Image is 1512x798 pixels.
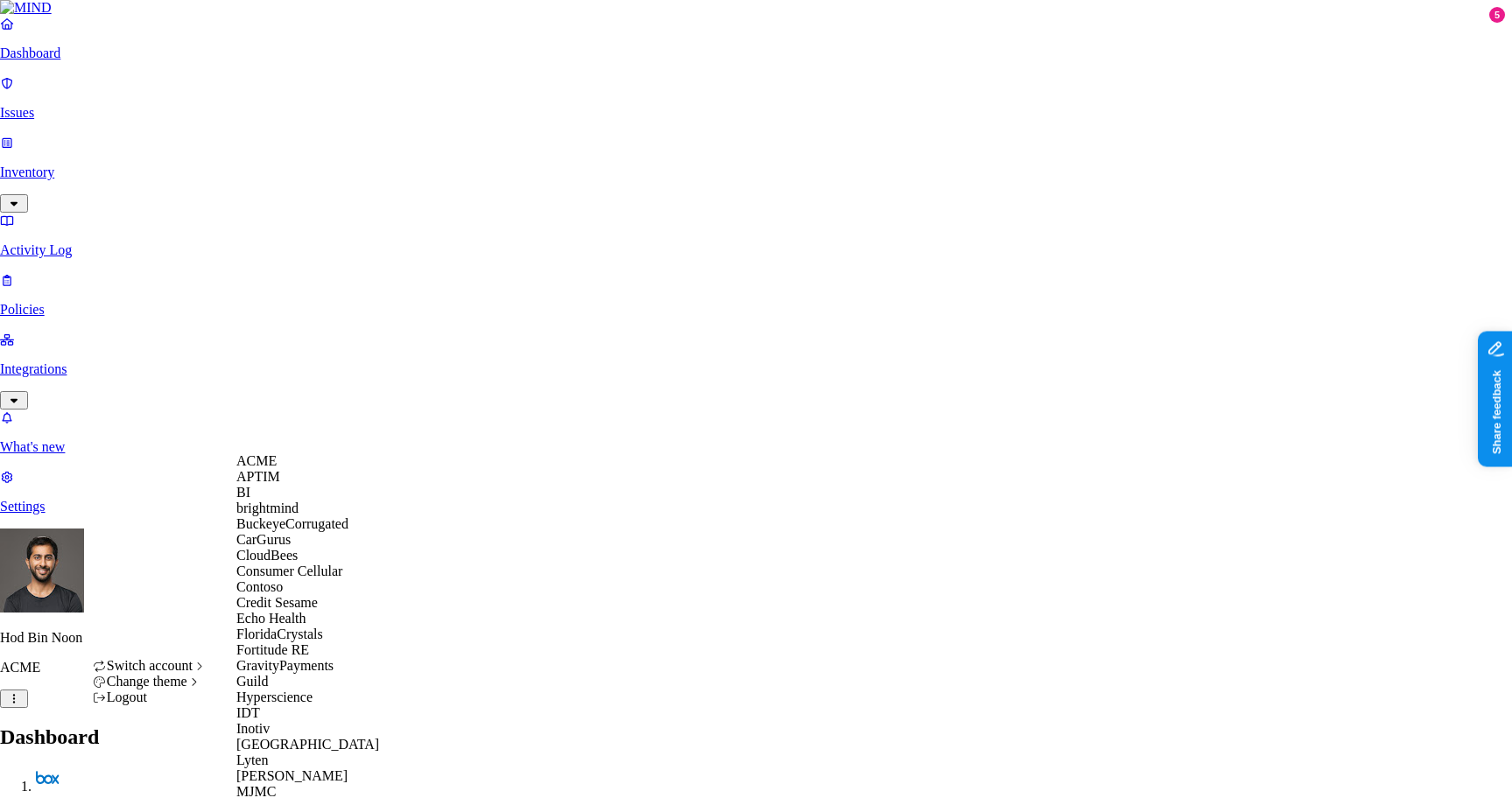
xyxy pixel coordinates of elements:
[236,705,260,720] span: IDT
[236,563,342,578] span: Consumer Cellular
[236,453,277,468] span: ACME
[236,611,306,626] span: Echo Health
[236,658,334,673] span: GravityPayments
[236,579,283,594] span: Contoso
[236,642,309,657] span: Fortitude RE
[236,516,348,531] span: BuckeyeCorrugated
[236,548,298,563] span: CloudBees
[107,674,187,689] span: Change theme
[236,674,268,689] span: Guild
[236,689,313,704] span: Hyperscience
[93,689,207,705] div: Logout
[236,500,299,515] span: brightmind
[236,485,250,500] span: BI
[236,721,270,736] span: Inotiv
[107,658,193,673] span: Switch account
[236,532,291,547] span: CarGurus
[236,768,348,783] span: [PERSON_NAME]
[236,737,379,752] span: [GEOGRAPHIC_DATA]
[236,752,268,767] span: Lyten
[236,469,280,484] span: APTIM
[236,595,318,610] span: Credit Sesame
[236,626,323,641] span: FloridaCrystals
